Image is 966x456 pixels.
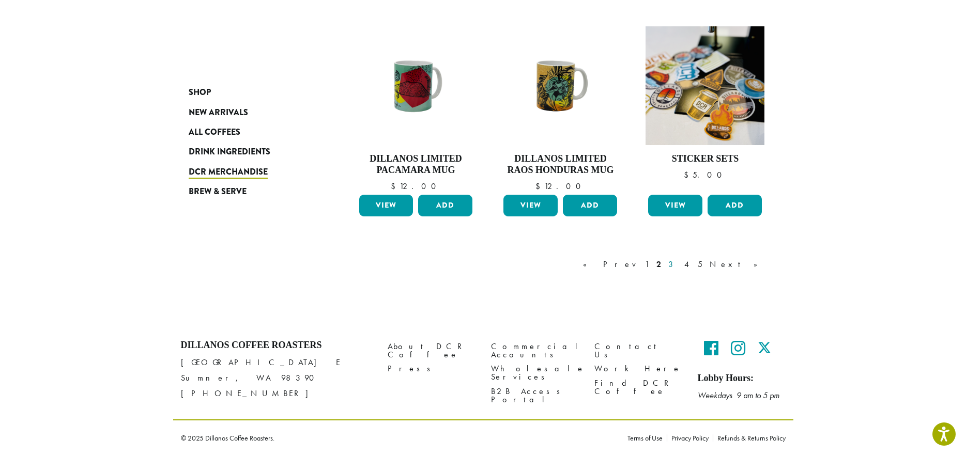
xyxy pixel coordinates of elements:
img: RaosHonduras_Mug_1200x900.jpg [501,41,620,130]
a: Wholesale Services [491,362,579,384]
a: 1 [643,258,651,271]
a: About DCR Coffee [388,340,476,362]
em: Weekdays 9 am to 5 pm [698,390,779,401]
span: New Arrivals [189,106,248,119]
h4: Dillanos Limited Raos Honduras Mug [501,153,620,176]
a: Commercial Accounts [491,340,579,362]
button: Add [418,195,472,216]
h4: Dillanos Limited Pacamara Mug [357,153,476,176]
button: Add [563,195,617,216]
span: Drink Ingredients [189,146,270,159]
a: New Arrivals [189,102,313,122]
a: 4 [682,258,693,271]
h4: Sticker Sets [646,153,764,165]
a: Contact Us [594,340,682,362]
a: Dillanos Limited Pacamara Mug $12.00 [357,26,476,190]
a: 2 [654,258,663,271]
a: Press [388,362,476,376]
p: [GEOGRAPHIC_DATA] E Sumner, WA 98390 [PHONE_NUMBER] [181,355,372,401]
a: View [503,195,558,216]
a: View [648,195,702,216]
a: Brew & Serve [189,182,313,201]
h5: Lobby Hours: [698,373,786,384]
a: DCR Merchandise [189,162,313,182]
a: Drink Ingredients [189,142,313,162]
a: All Coffees [189,122,313,142]
a: Find DCR Coffee [594,376,682,398]
img: Pacamara_Mug_1200x900.jpg [356,41,475,130]
a: « Prev [581,258,640,271]
a: View [359,195,413,216]
h4: Dillanos Coffee Roasters [181,340,372,351]
a: 3 [666,258,679,271]
a: Sticker Sets $5.00 [646,26,764,190]
span: All Coffees [189,126,240,139]
a: Terms of Use [627,434,667,442]
bdi: 5.00 [684,169,727,180]
span: $ [535,181,544,192]
bdi: 12.00 [535,181,586,192]
a: Privacy Policy [667,434,713,442]
a: Refunds & Returns Policy [713,434,786,442]
p: © 2025 Dillanos Coffee Roasters. [181,434,612,442]
span: Brew & Serve [189,185,247,198]
button: Add [708,195,762,216]
a: 5 [696,258,704,271]
a: B2B Access Portal [491,384,579,406]
bdi: 12.00 [391,181,441,192]
span: DCR Merchandise [189,166,268,179]
a: Dillanos Limited Raos Honduras Mug $12.00 [501,26,620,190]
span: $ [684,169,693,180]
img: 2022-All-Stickers-02-e1662580954888-300x300.png [646,26,764,145]
span: Shop [189,86,211,99]
a: Shop [189,83,313,102]
a: Next » [708,258,767,271]
a: Work Here [594,362,682,376]
span: $ [391,181,400,192]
